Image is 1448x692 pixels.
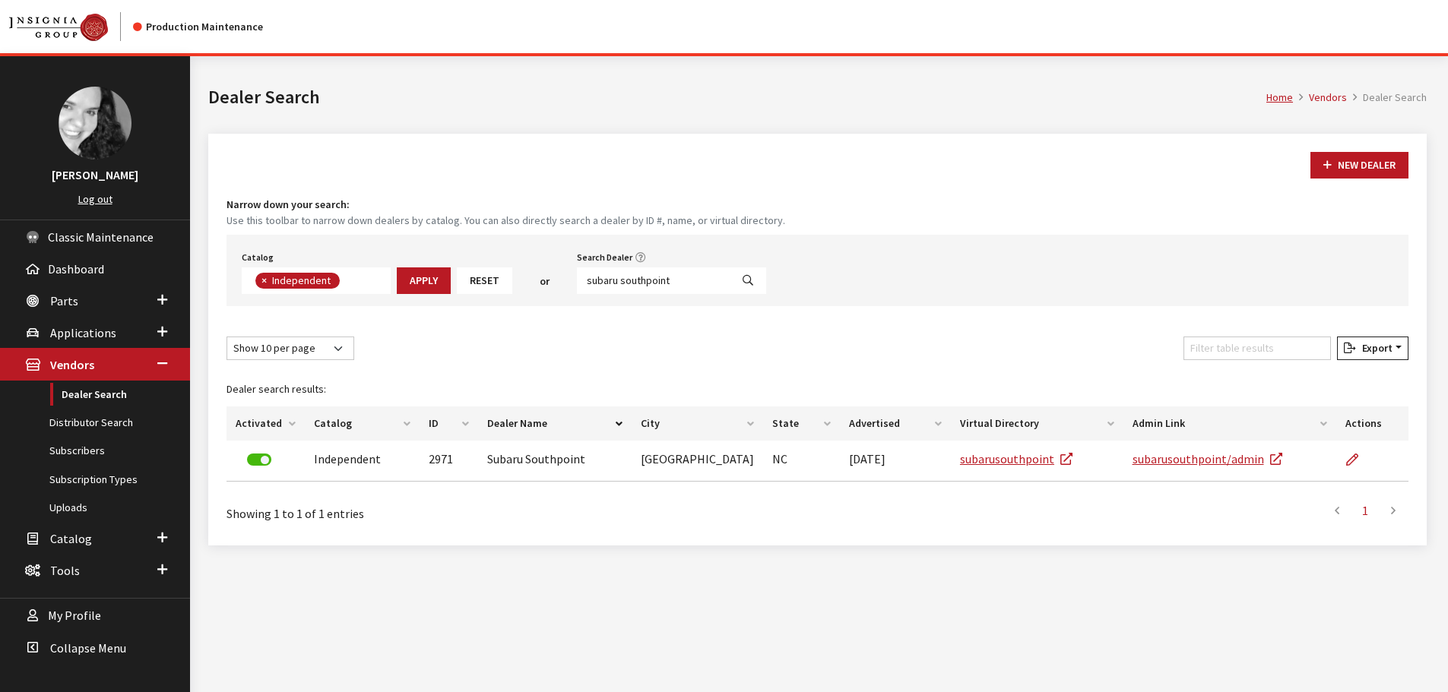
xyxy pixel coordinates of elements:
[1123,406,1337,441] th: Admin Link: activate to sort column ascending
[397,267,451,294] button: Apply
[420,406,478,441] th: ID: activate to sort column ascending
[50,563,80,578] span: Tools
[420,441,478,482] td: 2971
[78,192,112,206] a: Log out
[478,406,632,441] th: Dealer Name: activate to sort column descending
[960,451,1073,466] a: subarusouthpoint
[9,14,108,41] img: Catalog Maintenance
[305,441,420,482] td: Independent
[763,406,839,441] th: State: activate to sort column ascending
[255,273,271,289] button: Remove item
[133,19,263,35] div: Production Maintenance
[1183,337,1331,360] input: Filter table results
[255,273,340,289] li: Independent
[50,293,78,308] span: Parts
[632,441,763,482] td: [GEOGRAPHIC_DATA]
[951,406,1123,441] th: Virtual Directory: activate to sort column ascending
[271,273,334,287] span: Independent
[261,273,267,287] span: ×
[227,213,1408,229] small: Use this toolbar to narrow down dealers by catalog. You can also directly search a dealer by ID #...
[227,406,305,441] th: Activated: activate to sort column ascending
[344,275,352,289] textarea: Search
[1336,406,1408,441] th: Actions
[50,325,116,340] span: Applications
[1351,495,1379,526] a: 1
[9,12,133,41] a: Insignia Group logo
[48,608,101,624] span: My Profile
[577,251,632,264] label: Search Dealer
[208,84,1266,111] h1: Dealer Search
[242,251,274,264] label: Catalog
[1337,337,1408,360] button: Export
[50,358,94,373] span: Vendors
[227,494,708,523] div: Showing 1 to 1 of 1 entries
[1356,341,1393,355] span: Export
[730,267,766,294] button: Search
[840,406,951,441] th: Advertised: activate to sort column ascending
[478,441,632,482] td: Subaru Southpoint
[59,87,131,160] img: Khrystal Dorton
[247,453,271,466] label: Deactivate Dealer
[1310,152,1408,179] button: New Dealer
[50,531,92,546] span: Catalog
[763,441,839,482] td: NC
[540,273,550,289] span: or
[632,406,763,441] th: City: activate to sort column ascending
[840,441,951,482] td: [DATE]
[1133,451,1282,466] a: subarusouthpoint/admin
[1293,90,1347,106] li: Vendors
[50,640,126,656] span: Collapse Menu
[1266,90,1293,104] a: Home
[48,229,154,245] span: Classic Maintenance
[227,197,1408,213] h4: Narrow down your search:
[305,406,420,441] th: Catalog: activate to sort column ascending
[1345,441,1371,479] a: Edit Dealer
[15,166,175,184] h3: [PERSON_NAME]
[227,372,1408,406] caption: Dealer search results:
[242,267,391,294] span: Select
[577,267,730,294] input: Search
[457,267,512,294] button: Reset
[48,261,104,276] span: Dashboard
[1347,90,1427,106] li: Dealer Search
